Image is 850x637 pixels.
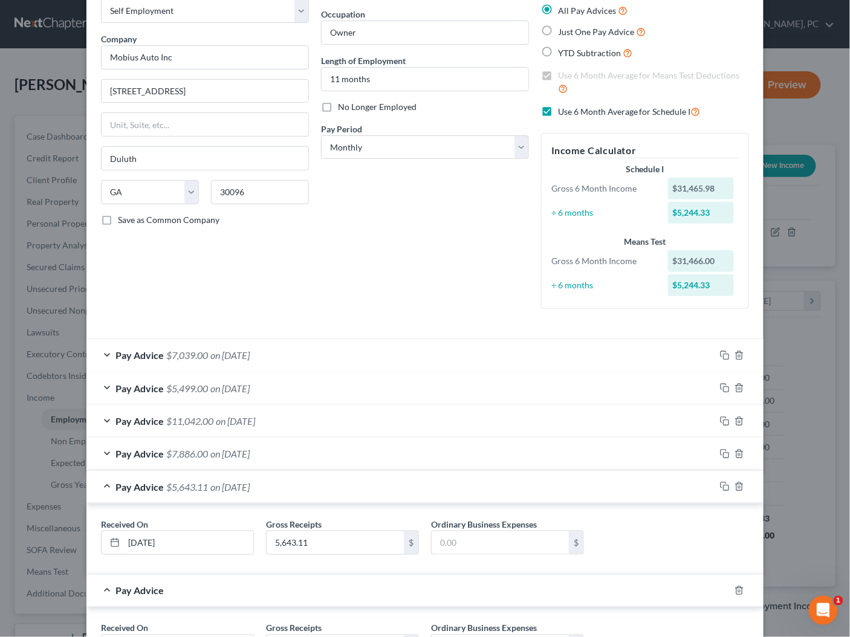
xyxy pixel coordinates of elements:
div: $ [569,531,583,554]
iframe: Intercom live chat [809,596,838,625]
label: Length of Employment [321,54,406,67]
span: YTD Subtraction [558,48,621,58]
span: Pay Advice [115,415,164,427]
span: Pay Advice [115,585,164,597]
span: Pay Advice [115,448,164,459]
div: Means Test [551,236,739,248]
span: $11,042.00 [166,415,213,427]
span: $7,039.00 [166,349,208,361]
label: Ordinary Business Expenses [431,622,537,635]
span: Received On [101,623,148,633]
div: $31,465.98 [668,178,735,199]
div: Gross 6 Month Income [545,183,662,195]
div: $31,466.00 [668,250,735,272]
label: Gross Receipts [266,518,322,531]
input: Search company by name... [101,45,309,70]
span: Pay Advice [115,383,164,394]
input: Enter zip... [211,180,309,204]
input: 0.00 [432,531,569,554]
span: on [DATE] [210,349,250,361]
input: -- [322,21,528,44]
label: Occupation [321,8,365,21]
label: Gross Receipts [266,622,322,635]
span: All Pay Advices [558,5,616,16]
input: 0.00 [267,531,404,554]
span: on [DATE] [210,481,250,493]
input: Enter city... [102,147,308,170]
span: Pay Advice [115,349,164,361]
span: Save as Common Company [118,215,219,225]
input: ex: 2 years [322,68,528,91]
span: Pay Advice [115,481,164,493]
span: Pay Period [321,124,362,134]
span: No Longer Employed [338,102,417,112]
div: $ [404,531,418,554]
span: on [DATE] [216,415,255,427]
span: 1 [834,596,843,606]
div: Gross 6 Month Income [545,255,662,267]
span: Use 6 Month Average for Schedule I [558,106,691,117]
span: on [DATE] [210,448,250,459]
span: $5,643.11 [166,481,208,493]
span: Use 6 Month Average for Means Test Deductions [558,70,740,80]
div: $5,244.33 [668,274,735,296]
div: ÷ 6 months [545,279,662,291]
div: ÷ 6 months [545,207,662,219]
h5: Income Calculator [551,143,739,158]
div: $5,244.33 [668,202,735,224]
span: Company [101,34,137,44]
label: Ordinary Business Expenses [431,518,537,531]
div: Schedule I [551,163,739,175]
span: $5,499.00 [166,383,208,394]
input: Unit, Suite, etc... [102,113,308,136]
span: $7,886.00 [166,448,208,459]
input: MM/DD/YYYY [124,531,253,554]
input: Enter address... [102,80,308,103]
span: Received On [101,519,148,529]
span: on [DATE] [210,383,250,394]
span: Just One Pay Advice [558,27,634,37]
